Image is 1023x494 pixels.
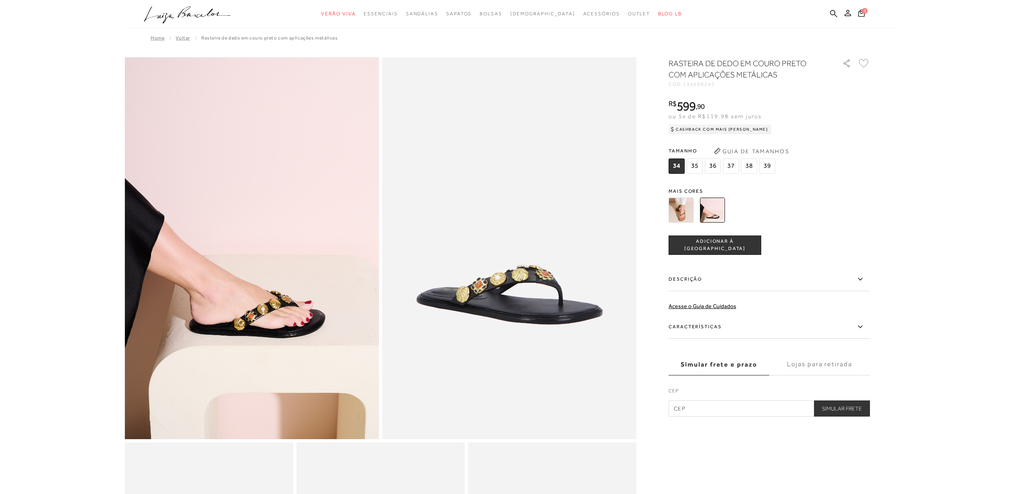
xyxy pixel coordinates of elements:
[669,236,761,255] button: ADICIONAR À [GEOGRAPHIC_DATA]
[669,387,870,398] label: CEP
[669,303,736,309] a: Acesse o Guia de Cuidados
[677,99,696,113] span: 599
[628,6,650,21] a: categoryNavScreenReaderText
[669,198,694,223] img: RASTEIRA DE DEDO EM COURO AREIA COM APLICAÇÕES METÁLICAS
[669,125,771,134] div: Cashback com Mais [PERSON_NAME]
[723,158,739,174] span: 37
[705,158,721,174] span: 36
[151,35,164,41] a: Home
[687,158,703,174] span: 35
[759,158,775,174] span: 39
[176,35,190,41] a: Voltar
[321,11,356,17] span: Verão Viva
[711,145,792,158] button: Guia de Tamanhos
[510,11,575,17] span: [DEMOGRAPHIC_DATA]
[510,6,575,21] a: noSubCategoriesText
[446,11,472,17] span: Sapatos
[658,11,681,17] span: BLOG LB
[669,189,870,194] span: Mais cores
[406,11,438,17] span: Sandálias
[669,100,677,107] i: R$
[669,58,820,80] h1: RASTEIRA DE DEDO EM COURO PRETO COM APLICAÇÕES METÁLICAS
[480,6,502,21] a: categoryNavScreenReaderText
[583,11,620,17] span: Acessórios
[480,11,502,17] span: Bolsas
[382,57,636,439] img: image
[446,6,472,21] a: categoryNavScreenReaderText
[628,11,650,17] span: Outlet
[697,102,705,110] span: 90
[856,9,867,20] button: 0
[669,238,761,252] span: ADICIONAR À [GEOGRAPHIC_DATA]
[125,57,379,439] img: image
[669,268,870,291] label: Descrição
[696,103,705,110] i: ,
[321,6,356,21] a: categoryNavScreenReaderText
[669,145,777,157] span: Tamanho
[669,400,870,417] input: CEP
[364,6,398,21] a: categoryNavScreenReaderText
[201,35,338,41] span: RASTEIRA DE DEDO EM COURO PRETO COM APLICAÇÕES METÁLICAS
[700,198,725,223] img: RASTEIRA DE DEDO EM COURO PRETO COM APLICAÇÕES METÁLICAS
[769,354,870,375] label: Lojas para retirada
[669,113,762,119] span: ou 5x de R$119,98 sem juros
[862,8,868,14] span: 0
[669,354,769,375] label: Simular frete e prazo
[669,158,685,174] span: 34
[741,158,757,174] span: 38
[683,81,715,87] span: 136600241
[364,11,398,17] span: Essenciais
[658,6,681,21] a: BLOG LB
[669,82,830,87] div: CÓD:
[583,6,620,21] a: categoryNavScreenReaderText
[669,315,870,339] label: Características
[814,400,870,417] button: Simular Frete
[406,6,438,21] a: categoryNavScreenReaderText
